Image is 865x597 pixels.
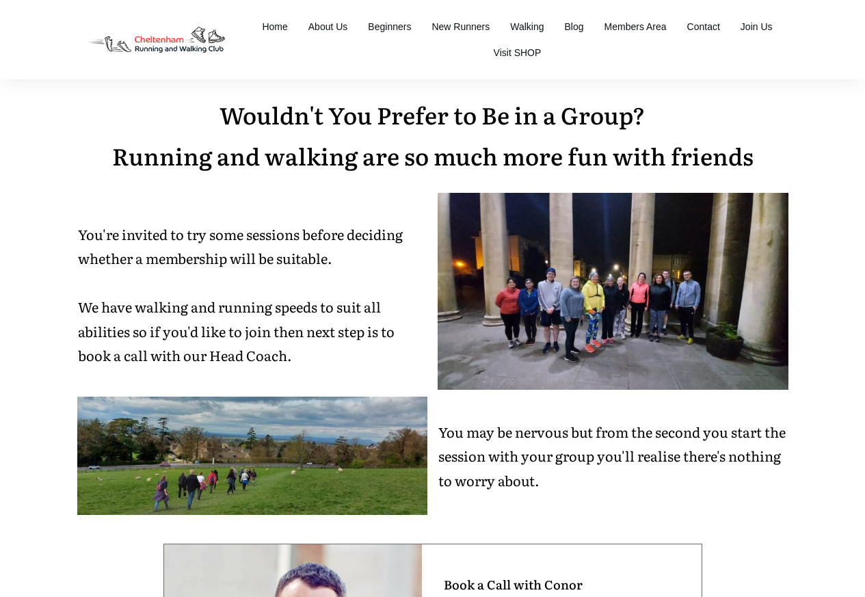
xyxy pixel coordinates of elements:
[510,17,544,36] a: Walking
[78,224,403,366] span: You're invited to try some sessions before deciding whether a membership will be suitable. We hav...
[77,339,428,535] img: WhatsApp-Image-2021-04-08-at-14.04.36
[77,17,237,63] img: Decathlon
[431,17,490,36] a: New Runners
[565,17,584,36] a: Blog
[262,17,287,36] a: Home
[687,17,720,36] a: Contact
[78,94,788,192] p: Wouldn't You Prefer to Be in a Group? Running and walking are so much more fun with friends
[368,17,411,36] a: Beginners
[308,17,348,36] a: About Us
[494,43,542,62] a: Visit SHOP
[444,575,583,594] strong: Book a Call with Conor
[741,17,773,36] a: Join Us
[604,17,667,36] a: Members Area
[438,421,786,490] span: You may be nervous but from the second you start the session with your group you'll realise there...
[438,193,788,390] img: 20220125_192052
